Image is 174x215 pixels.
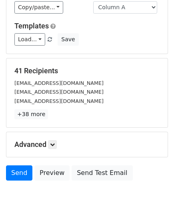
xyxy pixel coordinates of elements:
a: +38 more [14,109,48,119]
small: [EMAIL_ADDRESS][DOMAIN_NAME] [14,89,104,95]
h5: Advanced [14,140,160,149]
a: Load... [14,33,45,46]
a: Send Test Email [72,165,132,181]
iframe: Chat Widget [134,177,174,215]
a: Templates [14,22,49,30]
button: Save [58,33,78,46]
small: [EMAIL_ADDRESS][DOMAIN_NAME] [14,80,104,86]
a: Send [6,165,32,181]
a: Copy/paste... [14,1,63,14]
a: Preview [34,165,70,181]
small: [EMAIL_ADDRESS][DOMAIN_NAME] [14,98,104,104]
h5: 41 Recipients [14,66,160,75]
